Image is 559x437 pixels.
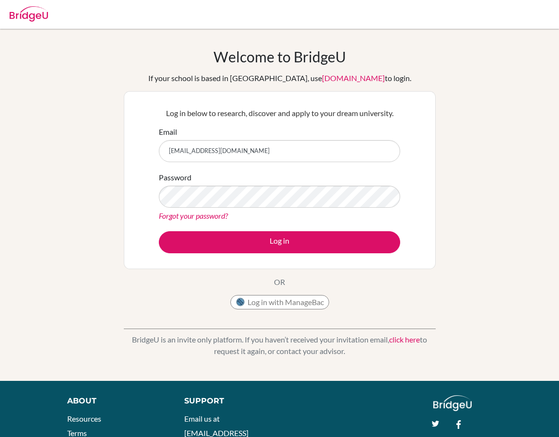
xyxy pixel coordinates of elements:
[159,231,400,253] button: Log in
[67,414,101,423] a: Resources
[389,335,420,344] a: click here
[159,211,228,220] a: Forgot your password?
[214,48,346,65] h1: Welcome to BridgeU
[67,395,163,407] div: About
[159,126,177,138] label: Email
[184,395,271,407] div: Support
[148,72,411,84] div: If your school is based in [GEOGRAPHIC_DATA], use to login.
[10,6,48,22] img: Bridge-U
[433,395,472,411] img: logo_white@2x-f4f0deed5e89b7ecb1c2cc34c3e3d731f90f0f143d5ea2071677605dd97b5244.png
[159,172,191,183] label: Password
[124,334,436,357] p: BridgeU is an invite only platform. If you haven’t received your invitation email, to request it ...
[159,107,400,119] p: Log in below to research, discover and apply to your dream university.
[230,295,329,309] button: Log in with ManageBac
[274,276,285,288] p: OR
[322,73,385,83] a: [DOMAIN_NAME]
